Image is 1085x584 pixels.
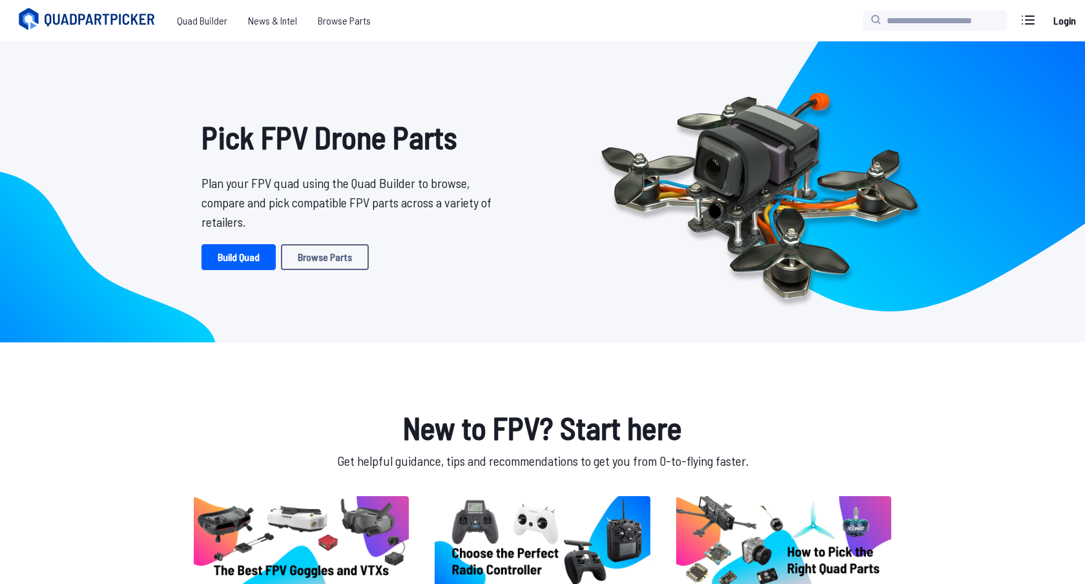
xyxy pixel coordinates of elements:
a: Quad Builder [167,8,238,34]
h1: New to FPV? Start here [191,404,894,451]
p: Plan your FPV quad using the Quad Builder to browse, compare and pick compatible FPV parts across... [201,173,501,231]
a: Login [1049,8,1080,34]
a: Browse Parts [281,244,369,270]
a: Browse Parts [307,8,381,34]
a: News & Intel [238,8,307,34]
a: Build Quad [201,244,276,270]
img: Quadcopter [573,63,945,321]
p: Get helpful guidance, tips and recommendations to get you from 0-to-flying faster. [191,451,894,470]
h1: Pick FPV Drone Parts [201,114,501,160]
